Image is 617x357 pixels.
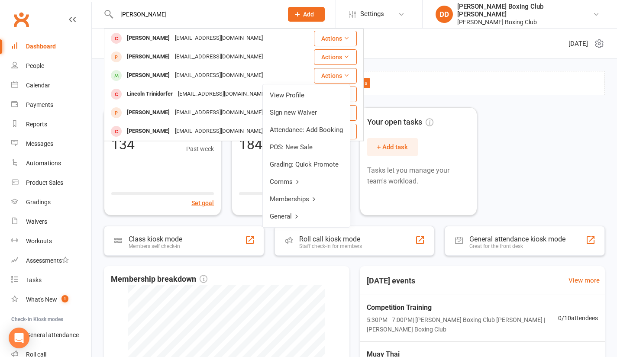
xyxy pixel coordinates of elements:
div: Calendar [26,82,50,89]
button: Actions [314,31,357,46]
div: [PERSON_NAME] [124,125,172,138]
div: Payments [26,101,53,108]
div: [PERSON_NAME] [124,32,172,45]
div: [PERSON_NAME] [124,69,172,82]
span: 1 [61,295,68,302]
a: General attendance kiosk mode [11,325,91,345]
div: [EMAIL_ADDRESS][DOMAIN_NAME] [175,88,268,100]
a: Memberships [263,190,350,208]
div: General attendance kiosk mode [469,235,565,243]
a: Comms [263,173,350,190]
span: Your open tasks [367,116,433,129]
span: 0 / 10 attendees [558,313,598,323]
input: Search... [114,8,277,20]
div: [EMAIL_ADDRESS][DOMAIN_NAME] [172,125,265,138]
div: [EMAIL_ADDRESS][DOMAIN_NAME] [172,106,265,119]
div: [PERSON_NAME] Boxing Club [457,18,593,26]
div: 134 [111,138,135,151]
a: Calendar [11,76,91,95]
button: + Add task [367,138,418,156]
a: Waivers [11,212,91,232]
div: Class kiosk mode [129,235,182,243]
div: Staff check-in for members [299,243,362,249]
span: Competition Training [367,302,559,313]
a: POS: New Sale [263,138,350,156]
a: Tasks [11,270,91,290]
a: General [263,208,350,225]
div: [PERSON_NAME] [124,51,172,63]
div: Gradings [26,199,51,206]
a: Dashboard [11,37,91,56]
div: People [26,62,44,69]
a: Gradings [11,193,91,212]
div: Lincoln Trinidorfer [124,88,175,100]
div: Messages [26,140,53,147]
a: Product Sales [11,173,91,193]
div: [PERSON_NAME] Boxing Club [PERSON_NAME] [457,3,593,18]
button: Add [288,7,325,22]
a: Attendance: Add Booking [263,121,350,138]
a: Reports [11,115,91,134]
div: [EMAIL_ADDRESS][DOMAIN_NAME] [172,69,265,82]
div: [EMAIL_ADDRESS][DOMAIN_NAME] [172,32,265,45]
div: Product Sales [26,179,63,186]
div: Reports [26,121,47,128]
div: Workouts [26,238,52,244]
div: 184 [239,138,262,151]
a: Messages [11,134,91,154]
div: Roll call kiosk mode [299,235,362,243]
p: Tasks let you manage your team's workload. [367,165,470,187]
a: Workouts [11,232,91,251]
span: Settings [360,4,384,24]
button: Actions [314,68,357,84]
div: Waivers [26,218,47,225]
div: General attendance [26,331,79,338]
div: Automations [26,160,61,167]
div: [EMAIL_ADDRESS][DOMAIN_NAME] [172,51,265,63]
a: View more [569,275,600,286]
span: 5:30PM - 7:00PM | [PERSON_NAME] Boxing Club [PERSON_NAME] | [PERSON_NAME] Boxing Club [367,315,559,334]
span: [DATE] [569,39,588,49]
span: Add [303,11,314,18]
div: [PERSON_NAME] [124,106,172,119]
a: Payments [11,95,91,115]
div: What's New [26,296,57,303]
a: Clubworx [10,9,32,30]
div: Tasks [26,277,42,283]
button: Actions [314,49,357,65]
div: Great for the front desk [469,243,565,249]
h3: [DATE] events [360,273,422,289]
a: People [11,56,91,76]
div: DD [436,6,453,23]
div: Assessments [26,257,69,264]
span: Membership breakdown [111,273,207,286]
div: Open Intercom Messenger [9,328,29,348]
div: Dashboard [26,43,56,50]
a: Sign new Waiver [263,104,350,121]
a: Assessments [11,251,91,270]
a: View Profile [263,87,350,104]
span: Past week [186,144,214,154]
a: Automations [11,154,91,173]
button: Set goal [191,198,214,208]
div: Members self check-in [129,243,182,249]
a: Grading: Quick Promote [263,156,350,173]
a: What's New1 [11,290,91,309]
